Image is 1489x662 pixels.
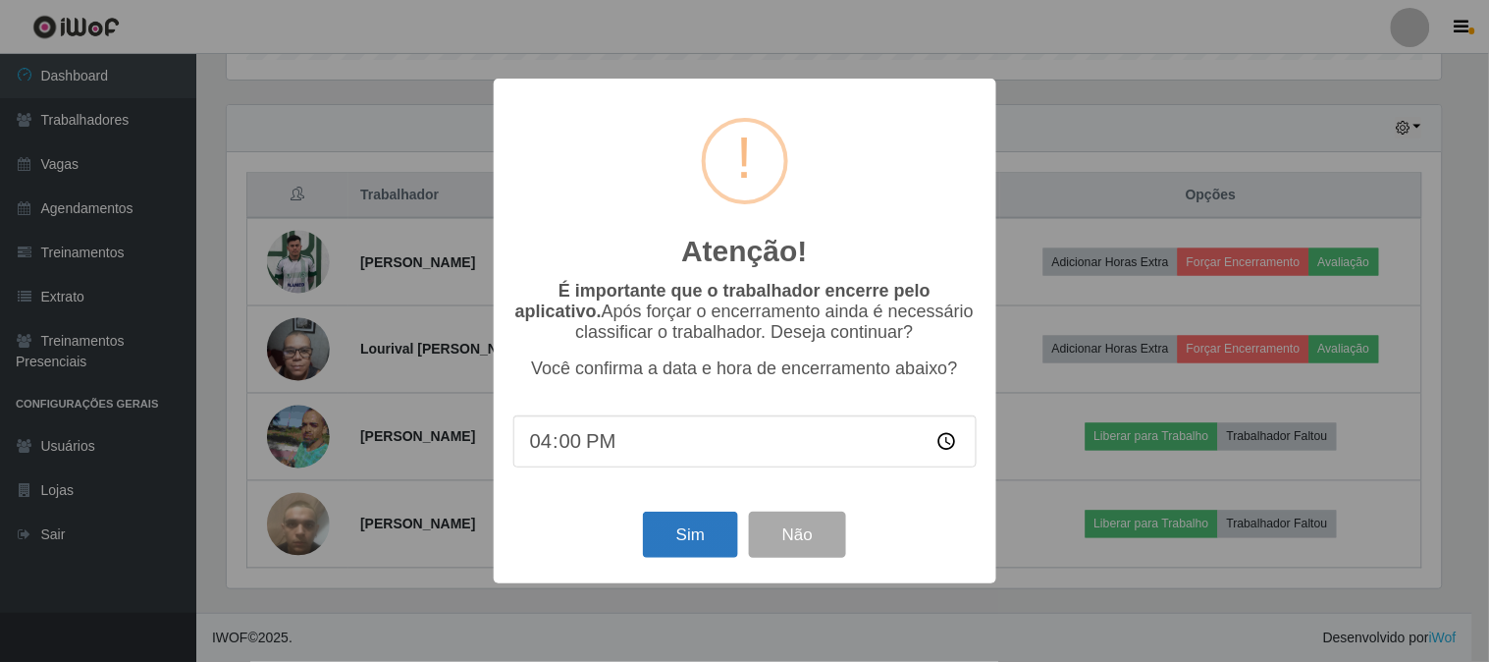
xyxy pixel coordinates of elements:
h2: Atenção! [681,234,807,269]
button: Sim [643,512,738,558]
p: Após forçar o encerramento ainda é necessário classificar o trabalhador. Deseja continuar? [513,281,977,343]
p: Você confirma a data e hora de encerramento abaixo? [513,359,977,379]
button: Não [749,512,846,558]
b: É importante que o trabalhador encerre pelo aplicativo. [515,281,931,321]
